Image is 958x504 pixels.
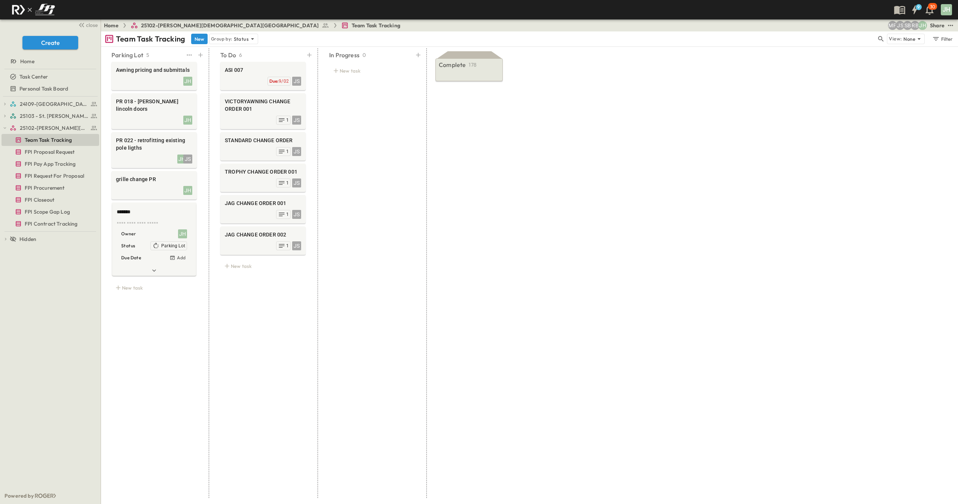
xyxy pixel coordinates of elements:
[279,79,289,84] span: 9/02
[917,4,920,10] h6: 9
[286,243,289,249] span: 1
[20,100,88,108] span: 24109-St. Teresa of Calcutta Parish Hall
[292,147,301,156] div: JS
[918,21,927,30] div: Jose Hurtado (jhurtado@fpibuilders.com)
[225,98,301,113] span: VICTORYAWNING CHANGE ORDER 001
[225,231,301,238] span: JAG CHANGE ORDER 002
[116,34,185,44] p: Team Task Tracking
[178,229,187,238] div: Jose Hurtado (jhurtado@fpibuilders.com)
[225,137,301,144] span: STANDARD CHANGE ORDER
[1,146,99,158] div: FPI Proposal Requesttest
[121,230,136,238] p: Owner
[25,208,70,216] span: FPI Scope Gap Log
[177,255,186,261] h6: Add
[910,21,919,30] div: Regina Barnett (rbarnett@fpibuilders.com)
[25,184,65,192] span: FPI Procurement
[111,282,197,293] div: New task
[104,22,405,29] nav: breadcrumbs
[20,124,88,132] span: 25102-Christ The Redeemer Anglican Church
[19,235,36,243] span: Hidden
[362,51,366,59] p: 0
[1,158,99,170] div: FPI Pay App Trackingtest
[191,34,208,44] button: New
[292,178,301,187] div: JS
[341,22,400,29] a: Team Task Tracking
[932,35,953,43] div: Filter
[292,116,301,125] div: JS
[930,4,935,10] p: 30
[1,122,99,134] div: 25102-Christ The Redeemer Anglican Churchtest
[225,66,301,74] span: ASI 007
[1,159,98,169] a: FPI Pay App Tracking
[329,65,414,76] div: New task
[220,62,306,90] div: ASI 007JSDue:9/02
[220,261,306,271] div: New task
[1,71,98,82] a: Task Center
[352,22,400,29] span: Team Task Tracking
[896,21,905,30] div: Jesse Sullivan (jsullivan@fpibuilders.com)
[1,194,99,206] div: FPI Closeouttest
[292,210,301,219] div: JS
[25,220,78,227] span: FPI Contract Tracking
[1,183,98,193] a: FPI Procurement
[183,186,192,195] div: JH
[111,62,197,90] div: Awning pricing and submittalsJH
[929,34,955,44] button: Filter
[1,171,98,181] a: FPI Request For Proposal
[903,35,915,43] p: None
[1,56,98,67] a: Home
[25,172,84,180] span: FPI Request For Proposal
[286,117,289,123] span: 1
[104,22,119,29] a: Home
[286,149,289,155] span: 1
[1,182,99,194] div: FPI Procurementtest
[1,219,98,229] a: FPI Contract Tracking
[183,116,192,125] div: JH
[225,199,301,207] span: JAG CHANGE ORDER 001
[225,168,301,175] span: TROPHY CHANGE ORDER 001
[1,110,99,122] div: 25103 - St. [PERSON_NAME] Phase 2test
[1,170,99,182] div: FPI Request For Proposaltest
[10,123,98,133] a: 25102-Christ The Redeemer Anglican Church
[220,195,306,223] div: JAG CHANGE ORDER 001JS1
[86,21,98,29] span: close
[329,51,359,59] p: In Progress
[286,211,289,217] span: 1
[211,35,232,43] p: Group by:
[888,21,897,30] div: Monica Pruteanu (mpruteanu@fpibuilders.com)
[1,83,99,95] div: Personal Task Boardtest
[220,51,236,59] p: To Do
[907,3,922,16] button: 9
[121,254,141,262] p: Due Date
[183,155,192,164] div: JS
[469,61,477,68] p: 178
[9,2,58,18] img: c8d7d1ed905e502e8f77bf7063faec64e13b34fdb1f2bdd94b0e311fc34f8000.png
[234,35,249,43] p: Status
[146,51,149,59] p: 5
[889,35,902,43] p: View:
[239,51,242,59] p: 6
[1,98,99,110] div: 24109-St. Teresa of Calcutta Parish Halltest
[220,132,306,161] div: STANDARD CHANGE ORDERJS1
[1,83,98,94] a: Personal Task Board
[178,229,187,238] div: JH
[19,85,68,92] span: Personal Task Board
[292,241,301,250] div: JS
[111,51,143,59] p: Parking Lot
[131,22,329,29] a: 25102-[PERSON_NAME][DEMOGRAPHIC_DATA][GEOGRAPHIC_DATA]
[75,19,99,30] button: close
[1,206,99,218] div: FPI Scope Gap Logtest
[20,112,88,120] span: 25103 - St. [PERSON_NAME] Phase 2
[941,4,952,15] div: JH
[116,66,192,74] span: Awning pricing and submittals
[1,218,99,230] div: FPI Contract Trackingtest
[940,3,953,16] button: JH
[10,99,98,109] a: 24109-St. Teresa of Calcutta Parish Hall
[183,77,192,86] div: JH
[22,36,78,49] button: Create
[439,60,466,69] p: Complete
[286,180,289,186] span: 1
[903,21,912,30] div: Sterling Barnett (sterling@fpibuilders.com)
[20,58,34,65] span: Home
[25,160,76,168] span: FPI Pay App Tracking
